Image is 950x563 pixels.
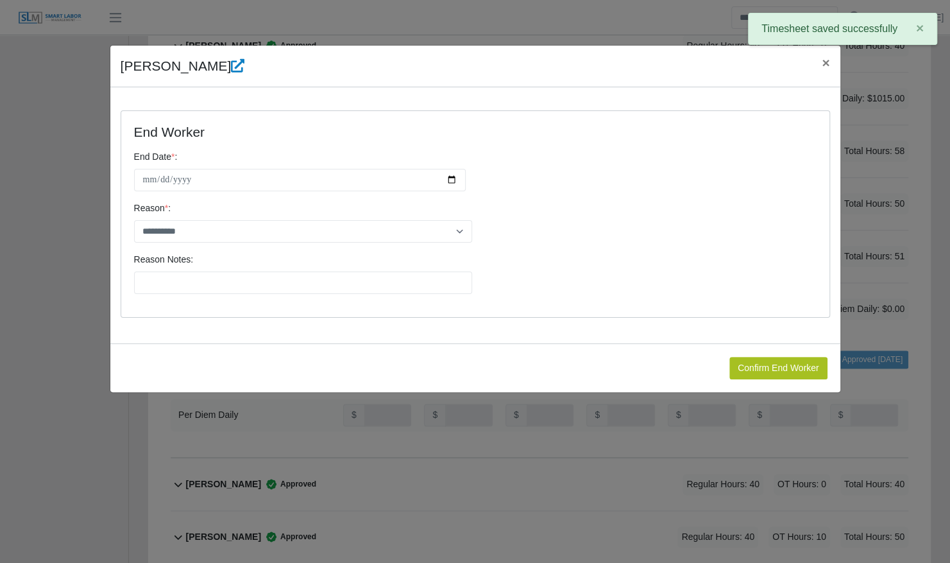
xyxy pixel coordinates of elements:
[134,150,178,164] label: End Date :
[134,253,194,266] label: Reason Notes:
[916,21,924,35] span: ×
[811,46,840,80] button: Close
[822,55,829,70] span: ×
[134,202,171,215] label: Reason :
[729,357,827,379] button: Confirm End Worker
[748,13,937,45] div: Timesheet saved successfully
[134,124,641,140] h4: End Worker
[121,56,245,76] h4: [PERSON_NAME]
